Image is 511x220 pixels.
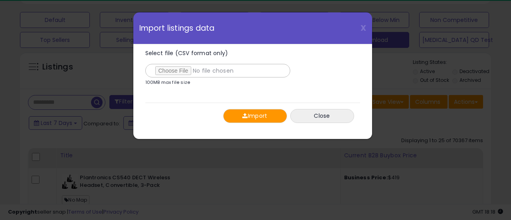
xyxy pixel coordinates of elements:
span: Import listings data [139,24,215,32]
span: Select file (CSV format only) [145,49,228,57]
button: Import [223,109,287,123]
span: X [360,22,366,34]
button: Close [290,109,354,123]
p: 100MB max file size [145,80,190,85]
